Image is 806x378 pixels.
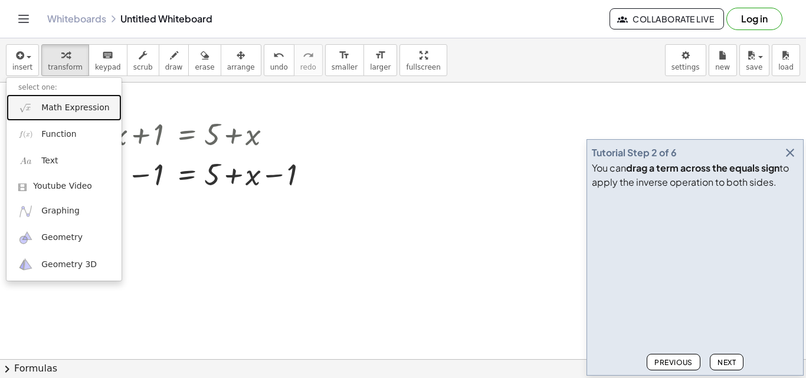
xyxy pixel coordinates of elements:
button: draw [159,44,189,76]
button: load [772,44,800,76]
span: load [778,63,794,71]
a: Geometry [6,225,122,251]
button: fullscreen [399,44,447,76]
button: format_sizesmaller [325,44,364,76]
b: drag a term across the equals sign [626,162,779,174]
img: ggb-3d.svg [18,257,33,272]
button: Collaborate Live [610,8,724,29]
a: Graphing [6,198,122,225]
a: Youtube Video [6,175,122,198]
span: Graphing [41,205,80,217]
img: sqrt_x.png [18,100,33,115]
i: keyboard [102,48,113,63]
span: Collaborate Live [620,14,714,24]
button: scrub [127,44,159,76]
button: Log in [726,8,782,30]
li: select one: [6,81,122,94]
span: insert [12,63,32,71]
button: settings [665,44,706,76]
img: f_x.png [18,127,33,142]
button: new [709,44,737,76]
button: insert [6,44,39,76]
button: redoredo [294,44,323,76]
a: Text [6,148,122,175]
span: Math Expression [41,102,109,114]
button: save [739,44,769,76]
span: settings [671,63,700,71]
img: ggb-graphing.svg [18,204,33,219]
i: redo [303,48,314,63]
button: arrange [221,44,261,76]
span: save [746,63,762,71]
span: larger [370,63,391,71]
i: format_size [339,48,350,63]
span: draw [165,63,183,71]
span: arrange [227,63,255,71]
span: smaller [332,63,358,71]
button: Toggle navigation [14,9,33,28]
span: keypad [95,63,121,71]
i: undo [273,48,284,63]
button: transform [41,44,89,76]
button: undoundo [264,44,294,76]
span: scrub [133,63,153,71]
span: Function [41,129,77,140]
img: ggb-geometry.svg [18,231,33,245]
button: Previous [647,354,700,370]
button: erase [188,44,221,76]
img: Aa.png [18,154,33,169]
span: Geometry 3D [41,259,97,271]
a: Math Expression [6,94,122,121]
div: Tutorial Step 2 of 6 [592,146,677,160]
span: Previous [654,358,693,367]
i: format_size [375,48,386,63]
button: format_sizelarger [363,44,397,76]
span: fullscreen [406,63,440,71]
span: Text [41,155,58,167]
button: keyboardkeypad [89,44,127,76]
span: Geometry [41,232,83,244]
span: Next [717,358,736,367]
span: Youtube Video [33,180,92,192]
a: Function [6,121,122,147]
span: transform [48,63,83,71]
span: new [715,63,730,71]
button: Next [710,354,743,370]
a: Whiteboards [47,13,106,25]
div: You can to apply the inverse operation to both sides. [592,161,798,189]
span: redo [300,63,316,71]
a: Geometry 3D [6,251,122,278]
span: undo [270,63,288,71]
span: erase [195,63,214,71]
